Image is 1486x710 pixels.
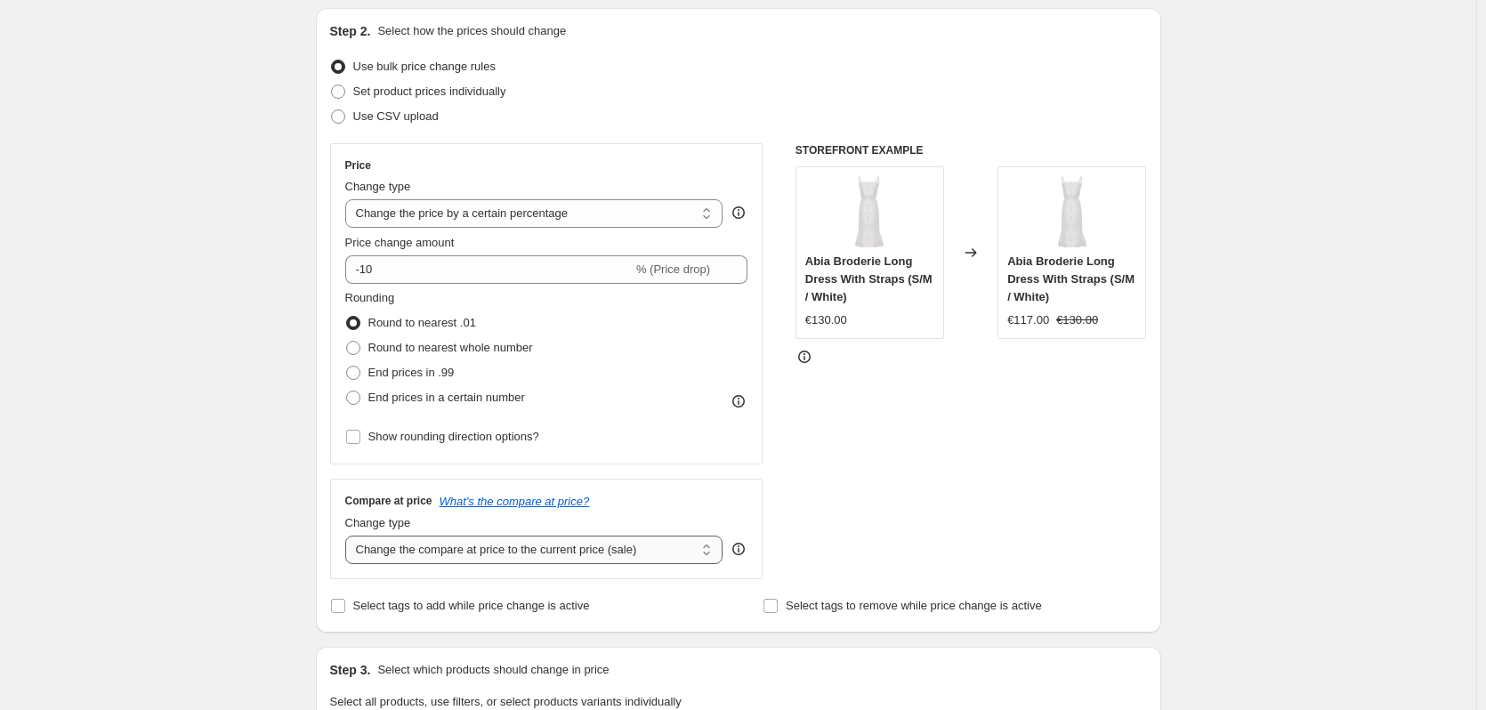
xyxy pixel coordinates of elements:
[330,661,371,679] h2: Step 3.
[345,180,411,193] span: Change type
[805,254,933,303] span: Abia Broderie Long Dress With Straps (S/M / White)
[368,430,539,443] span: Show rounding direction options?
[368,316,476,329] span: Round to nearest .01
[730,204,747,222] div: help
[345,158,371,173] h3: Price
[345,236,455,249] span: Price change amount
[345,516,411,529] span: Change type
[368,341,533,354] span: Round to nearest whole number
[377,661,609,679] p: Select which products should change in price
[345,494,432,508] h3: Compare at price
[368,391,525,404] span: End prices in a certain number
[345,291,395,304] span: Rounding
[353,60,496,73] span: Use bulk price change rules
[377,22,566,40] p: Select how the prices should change
[353,599,590,612] span: Select tags to add while price change is active
[330,695,682,708] span: Select all products, use filters, or select products variants individually
[368,366,455,379] span: End prices in .99
[636,262,710,276] span: % (Price drop)
[1037,176,1108,247] img: dress-apoella-abia-broderie-long-dress-with-straps-apoella-32822043541665_80x.png
[834,176,905,247] img: dress-apoella-abia-broderie-long-dress-with-straps-apoella-32822043541665_80x.png
[786,599,1042,612] span: Select tags to remove while price change is active
[1007,254,1135,303] span: Abia Broderie Long Dress With Straps (S/M / White)
[353,85,506,98] span: Set product prices individually
[353,109,439,123] span: Use CSV upload
[440,495,590,508] button: What's the compare at price?
[1056,311,1098,329] strike: €130.00
[330,22,371,40] h2: Step 2.
[805,311,847,329] div: €130.00
[345,255,633,284] input: -15
[795,143,1147,157] h6: STOREFRONT EXAMPLE
[730,540,747,558] div: help
[1007,311,1049,329] div: €117.00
